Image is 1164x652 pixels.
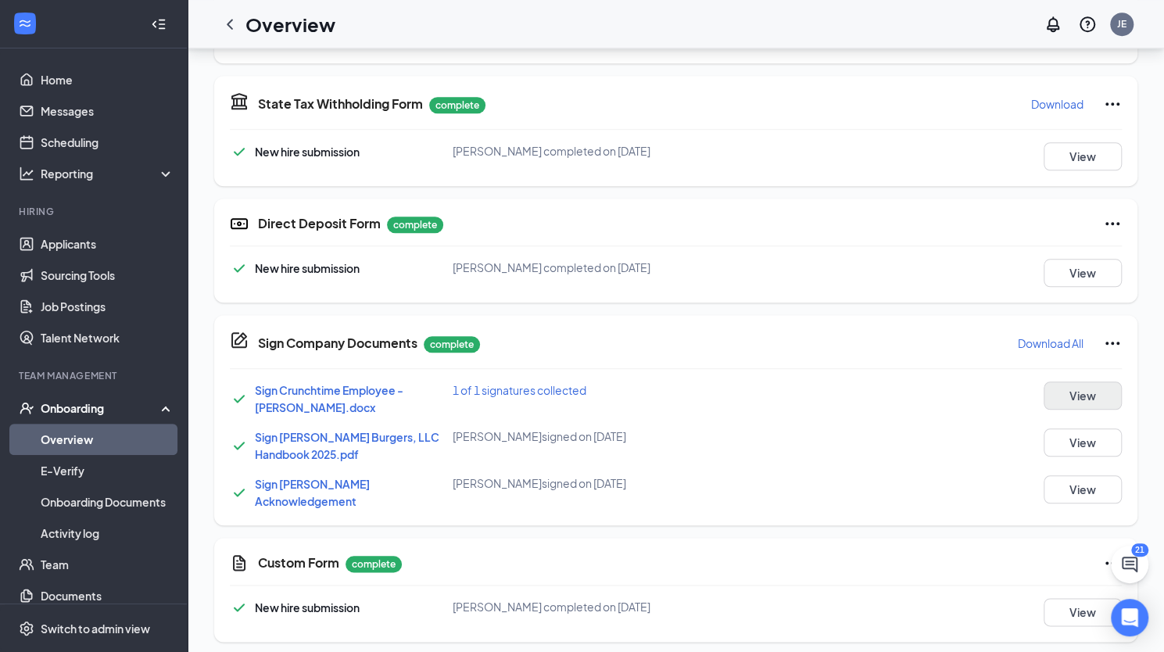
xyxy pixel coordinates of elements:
[1111,599,1148,636] div: Open Intercom Messenger
[346,556,402,572] p: complete
[1103,214,1122,233] svg: Ellipses
[41,580,174,611] a: Documents
[230,259,249,278] svg: Checkmark
[387,217,443,233] p: complete
[453,383,586,397] span: 1 of 1 signatures collected
[41,621,150,636] div: Switch to admin view
[424,336,480,353] p: complete
[41,549,174,580] a: Team
[453,475,750,491] div: [PERSON_NAME] signed on [DATE]
[41,322,174,353] a: Talent Network
[41,64,174,95] a: Home
[1044,428,1122,457] button: View
[258,335,417,352] h5: Sign Company Documents
[230,142,249,161] svg: Checkmark
[151,16,167,32] svg: Collapse
[258,554,339,571] h5: Custom Form
[41,400,161,416] div: Onboarding
[41,166,175,181] div: Reporting
[453,144,650,158] span: [PERSON_NAME] completed on [DATE]
[1031,96,1083,112] p: Download
[255,145,360,159] span: New hire submission
[41,95,174,127] a: Messages
[230,483,249,502] svg: Checkmark
[19,400,34,416] svg: UserCheck
[1044,382,1122,410] button: View
[1111,546,1148,583] button: ChatActive
[230,91,249,110] svg: TaxGovernmentIcon
[230,331,249,349] svg: CompanyDocumentIcon
[258,95,423,113] h5: State Tax Withholding Form
[255,600,360,614] span: New hire submission
[230,389,249,408] svg: Checkmark
[19,205,171,218] div: Hiring
[230,598,249,617] svg: Checkmark
[453,260,650,274] span: [PERSON_NAME] completed on [DATE]
[1030,91,1084,116] button: Download
[1044,142,1122,170] button: View
[1103,95,1122,113] svg: Ellipses
[255,383,403,414] a: Sign Crunchtime Employee - [PERSON_NAME].docx
[220,15,239,34] svg: ChevronLeft
[19,369,171,382] div: Team Management
[1044,259,1122,287] button: View
[41,518,174,549] a: Activity log
[255,261,360,275] span: New hire submission
[230,436,249,455] svg: Checkmark
[1018,335,1083,351] p: Download All
[1120,555,1139,574] svg: ChatActive
[230,553,249,572] svg: CustomFormIcon
[1017,331,1084,356] button: Download All
[230,214,249,233] svg: DirectDepositIcon
[41,486,174,518] a: Onboarding Documents
[453,428,750,444] div: [PERSON_NAME] signed on [DATE]
[1103,334,1122,353] svg: Ellipses
[1117,17,1126,30] div: JE
[41,260,174,291] a: Sourcing Tools
[41,127,174,158] a: Scheduling
[1044,598,1122,626] button: View
[255,477,370,508] a: Sign [PERSON_NAME] Acknowledgement
[245,11,335,38] h1: Overview
[41,228,174,260] a: Applicants
[1044,475,1122,503] button: View
[255,430,439,461] a: Sign [PERSON_NAME] Burgers, LLC Handbook 2025.pdf
[41,455,174,486] a: E-Verify
[41,291,174,322] a: Job Postings
[1103,553,1122,572] svg: Ellipses
[258,215,381,232] h5: Direct Deposit Form
[429,97,485,113] p: complete
[453,600,650,614] span: [PERSON_NAME] completed on [DATE]
[41,424,174,455] a: Overview
[1078,15,1097,34] svg: QuestionInfo
[1044,15,1062,34] svg: Notifications
[17,16,33,31] svg: WorkstreamLogo
[19,621,34,636] svg: Settings
[19,166,34,181] svg: Analysis
[1131,543,1148,557] div: 21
